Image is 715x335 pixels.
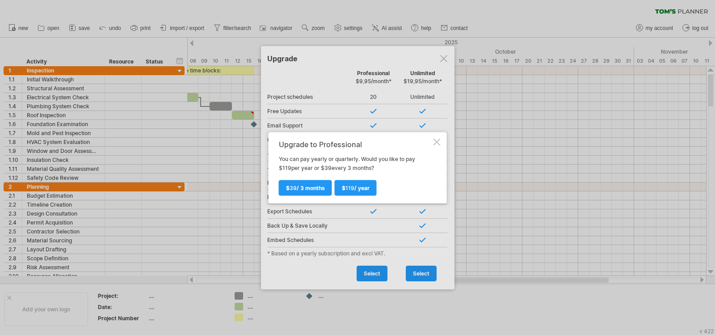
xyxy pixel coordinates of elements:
[324,164,332,171] span: 39
[345,184,354,191] span: 119
[279,140,432,148] div: Upgrade to Professional
[279,140,432,195] div: You can pay yearly or quarterly. Would you like to pay $ per year or $ every 3 months?
[279,180,332,195] a: $39/ 3 months
[286,184,325,191] span: $ / 3 months
[282,164,291,171] span: 119
[290,184,297,191] span: 39
[335,180,377,195] a: $119/ year
[342,184,370,191] span: $ / year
